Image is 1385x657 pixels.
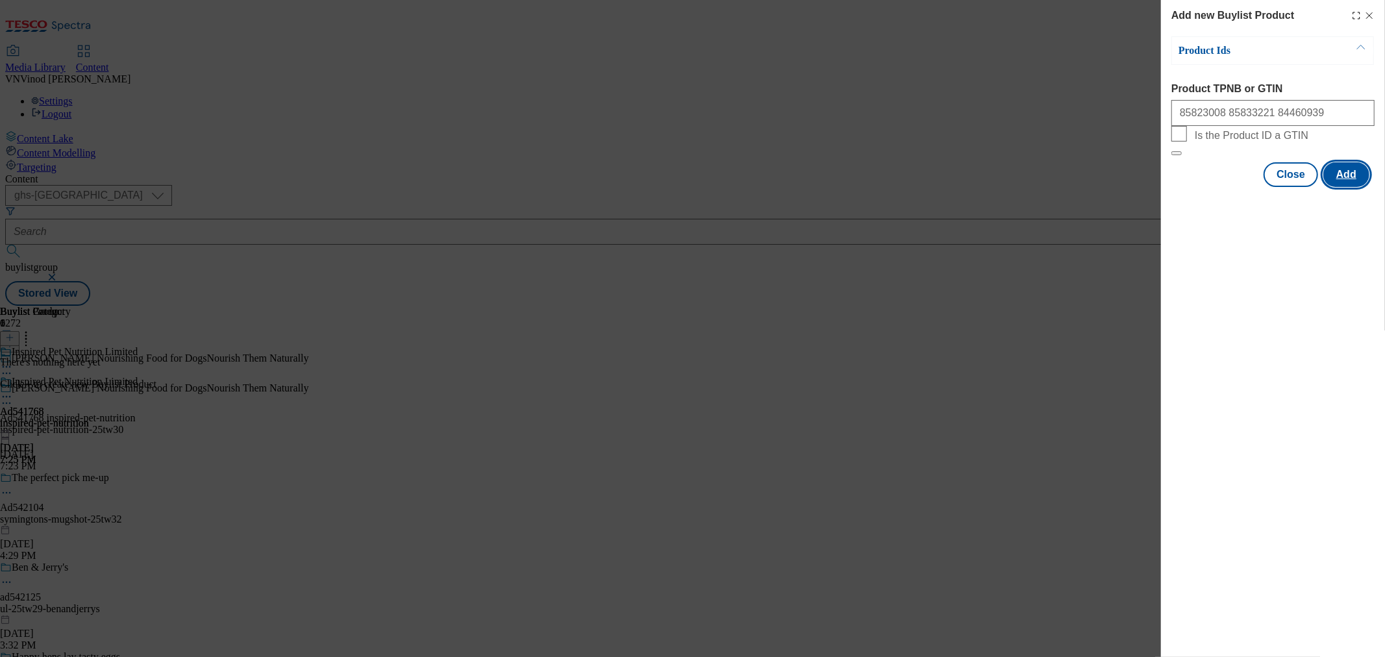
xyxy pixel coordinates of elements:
label: Product TPNB or GTIN [1171,83,1375,95]
button: Add [1323,162,1369,187]
span: Is the Product ID a GTIN [1195,130,1308,142]
button: Close [1264,162,1318,187]
h4: Add new Buylist Product [1171,8,1294,23]
p: Product Ids [1179,44,1315,57]
input: Enter 1 or 20 space separated Product TPNB or GTIN [1171,100,1375,126]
